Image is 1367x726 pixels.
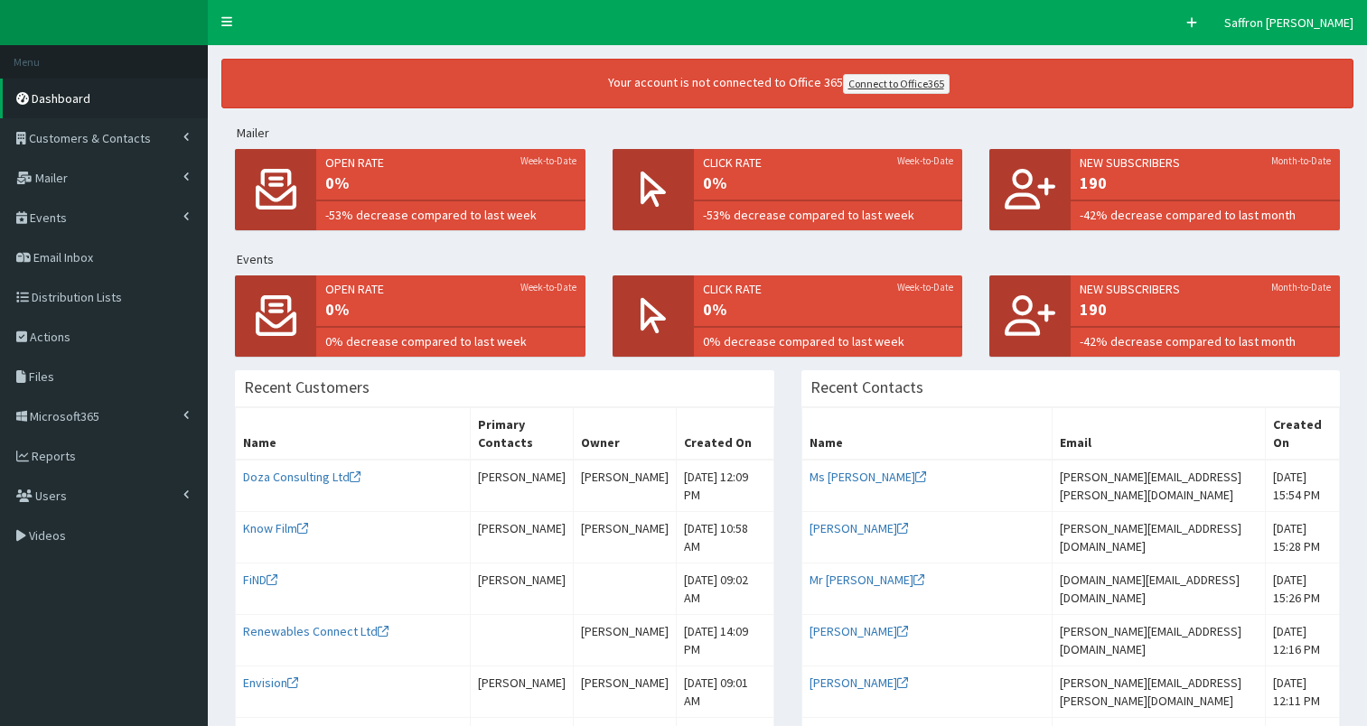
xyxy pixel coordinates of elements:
span: Files [29,368,54,385]
a: Envision [243,675,298,691]
span: New Subscribers [1080,280,1331,298]
td: [DATE] 14:09 PM [676,615,773,666]
td: [PERSON_NAME] [470,512,573,563]
span: 0% [703,298,954,321]
th: Email [1053,408,1265,461]
span: -42% decrease compared to last month [1080,206,1331,224]
a: [PERSON_NAME] [810,675,908,691]
span: 0% [325,298,576,321]
td: [DATE] 10:58 AM [676,512,773,563]
h3: Recent Contacts [810,379,923,396]
span: Email Inbox [33,249,93,265]
span: 0% [325,172,576,195]
span: Open rate [325,154,576,172]
span: Customers & Contacts [29,130,151,146]
span: Microsoft365 [30,408,99,424]
span: 190 [1080,298,1331,321]
span: Open rate [325,280,576,298]
th: Created On [1265,408,1339,461]
td: [PERSON_NAME] [470,666,573,718]
span: -53% decrease compared to last week [703,206,954,224]
h3: Recent Customers [244,379,370,396]
a: Connect to Office365 [843,74,950,94]
span: 0% decrease compared to last week [325,332,576,350]
td: [PERSON_NAME] [573,615,676,666]
span: Click rate [703,154,954,172]
small: Week-to-Date [897,154,953,168]
small: Month-to-Date [1271,154,1331,168]
span: Saffron [PERSON_NAME] [1224,14,1353,31]
td: [PERSON_NAME][EMAIL_ADDRESS][DOMAIN_NAME] [1053,615,1265,666]
a: Renewables Connect Ltd [243,623,389,639]
th: Name [801,408,1053,461]
td: [PERSON_NAME][EMAIL_ADDRESS][PERSON_NAME][DOMAIN_NAME] [1053,666,1265,718]
td: [DATE] 12:16 PM [1265,615,1339,666]
td: [DOMAIN_NAME][EMAIL_ADDRESS][DOMAIN_NAME] [1053,563,1265,615]
small: Month-to-Date [1271,280,1331,294]
th: Created On [676,408,773,461]
span: Events [30,209,67,226]
th: Primary Contacts [470,408,573,461]
td: [DATE] 15:28 PM [1265,512,1339,563]
h5: Mailer [237,126,1353,140]
span: 190 [1080,172,1331,195]
small: Week-to-Date [520,280,576,294]
span: -42% decrease compared to last month [1080,332,1331,350]
span: -53% decrease compared to last week [325,206,576,224]
span: Click rate [703,280,954,298]
small: Week-to-Date [897,280,953,294]
span: Reports [32,448,76,464]
span: New Subscribers [1080,154,1331,172]
span: Distribution Lists [32,289,122,305]
td: [DATE] 12:11 PM [1265,666,1339,718]
h5: Events [237,253,1353,266]
td: [DATE] 12:09 PM [676,460,773,512]
span: 0% [703,172,954,195]
th: Owner [573,408,676,461]
a: FiND [243,572,277,588]
td: [PERSON_NAME] [573,512,676,563]
small: Week-to-Date [520,154,576,168]
td: [DATE] 09:01 AM [676,666,773,718]
td: [PERSON_NAME] [470,563,573,615]
span: Videos [29,527,66,544]
a: [PERSON_NAME] [810,623,908,639]
th: Name [236,408,471,461]
td: [DATE] 15:54 PM [1265,460,1339,512]
span: 0% decrease compared to last week [703,332,954,350]
td: [DATE] 15:26 PM [1265,563,1339,615]
td: [DATE] 09:02 AM [676,563,773,615]
span: Actions [30,329,70,345]
span: Users [35,488,67,504]
a: Know Film [243,520,308,536]
a: Doza Consulting Ltd [243,469,360,485]
td: [PERSON_NAME][EMAIL_ADDRESS][PERSON_NAME][DOMAIN_NAME] [1053,460,1265,512]
a: Ms [PERSON_NAME] [810,469,926,485]
a: [PERSON_NAME] [810,520,908,536]
div: Your account is not connected to Office 365 [264,73,1294,94]
td: [PERSON_NAME] [573,460,676,512]
span: Dashboard [32,90,90,107]
td: [PERSON_NAME] [573,666,676,718]
span: Mailer [35,170,68,186]
td: [PERSON_NAME] [470,460,573,512]
a: Mr [PERSON_NAME] [810,572,924,588]
td: [PERSON_NAME][EMAIL_ADDRESS][DOMAIN_NAME] [1053,512,1265,563]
